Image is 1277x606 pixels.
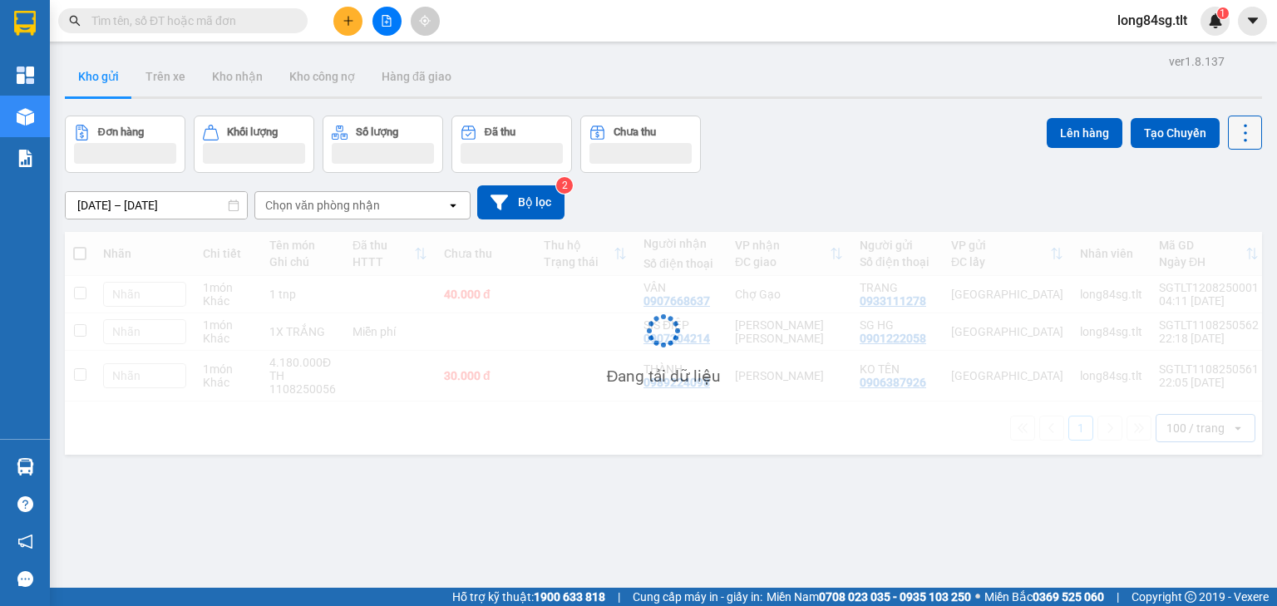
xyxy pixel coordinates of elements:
[17,150,34,167] img: solution-icon
[614,126,656,138] div: Chưa thu
[633,588,762,606] span: Cung cấp máy in - giấy in:
[1033,590,1104,604] strong: 0369 525 060
[618,588,620,606] span: |
[14,11,36,36] img: logo-vxr
[372,7,402,36] button: file-add
[368,57,465,96] button: Hàng đã giao
[65,57,132,96] button: Kho gửi
[1104,10,1201,31] span: long84sg.tlt
[98,126,144,138] div: Đơn hàng
[265,197,380,214] div: Chọn văn phòng nhận
[17,458,34,475] img: warehouse-icon
[1117,588,1119,606] span: |
[975,594,980,600] span: ⚪️
[1047,118,1122,148] button: Lên hàng
[227,126,278,138] div: Khối lượng
[333,7,362,36] button: plus
[819,590,971,604] strong: 0708 023 035 - 0935 103 250
[381,15,392,27] span: file-add
[984,588,1104,606] span: Miền Bắc
[356,126,398,138] div: Số lượng
[17,571,33,587] span: message
[17,108,34,126] img: warehouse-icon
[607,364,721,389] div: Đang tải dữ liệu
[446,199,460,212] svg: open
[69,15,81,27] span: search
[17,534,33,549] span: notification
[66,192,247,219] input: Select a date range.
[1217,7,1229,19] sup: 1
[411,7,440,36] button: aim
[1131,118,1220,148] button: Tạo Chuyến
[132,57,199,96] button: Trên xe
[419,15,431,27] span: aim
[1169,52,1225,71] div: ver 1.8.137
[534,590,605,604] strong: 1900 633 818
[199,57,276,96] button: Kho nhận
[17,496,33,512] span: question-circle
[485,126,515,138] div: Đã thu
[65,116,185,173] button: Đơn hàng
[451,116,572,173] button: Đã thu
[580,116,701,173] button: Chưa thu
[194,116,314,173] button: Khối lượng
[1208,13,1223,28] img: icon-new-feature
[17,67,34,84] img: dashboard-icon
[1238,7,1267,36] button: caret-down
[477,185,565,219] button: Bộ lọc
[767,588,971,606] span: Miền Nam
[323,116,443,173] button: Số lượng
[1220,7,1225,19] span: 1
[452,588,605,606] span: Hỗ trợ kỹ thuật:
[91,12,288,30] input: Tìm tên, số ĐT hoặc mã đơn
[1185,591,1196,603] span: copyright
[556,177,573,194] sup: 2
[343,15,354,27] span: plus
[276,57,368,96] button: Kho công nợ
[1245,13,1260,28] span: caret-down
